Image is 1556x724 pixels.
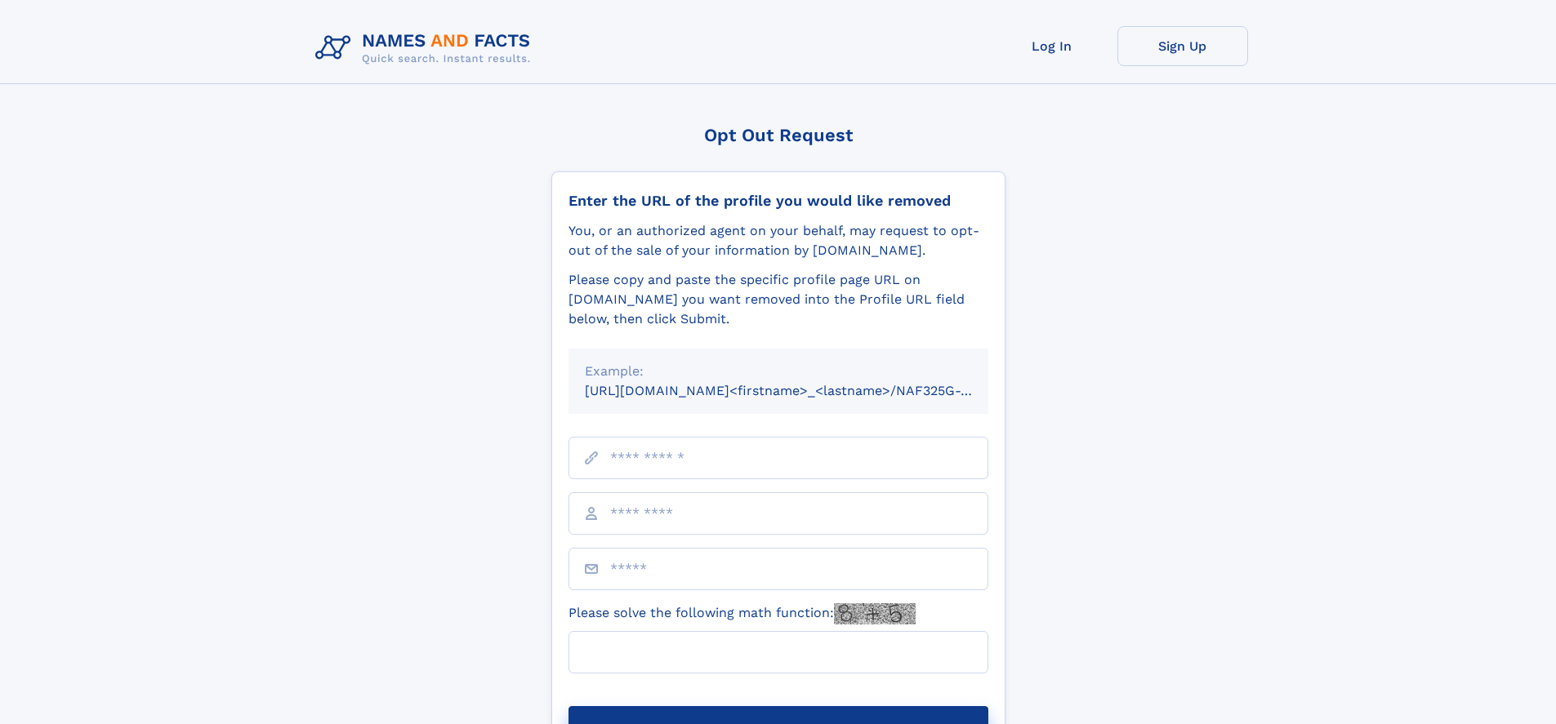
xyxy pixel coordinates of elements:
[568,192,988,210] div: Enter the URL of the profile you would like removed
[1117,26,1248,66] a: Sign Up
[585,383,1019,398] small: [URL][DOMAIN_NAME]<firstname>_<lastname>/NAF325G-xxxxxxxx
[568,603,916,624] label: Please solve the following math function:
[987,26,1117,66] a: Log In
[309,26,544,70] img: Logo Names and Facts
[568,221,988,260] div: You, or an authorized agent on your behalf, may request to opt-out of the sale of your informatio...
[568,270,988,329] div: Please copy and paste the specific profile page URL on [DOMAIN_NAME] you want removed into the Pr...
[585,362,972,381] div: Example:
[551,125,1005,145] div: Opt Out Request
